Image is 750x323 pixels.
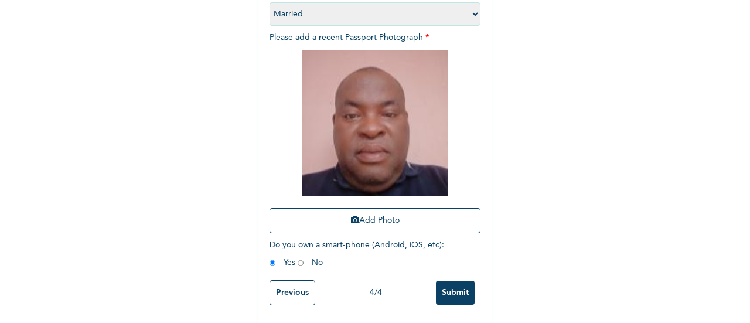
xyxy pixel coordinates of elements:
[270,241,444,267] span: Do you own a smart-phone (Android, iOS, etc) : Yes No
[270,280,315,305] input: Previous
[270,208,480,233] button: Add Photo
[436,281,475,305] input: Submit
[270,33,480,239] span: Please add a recent Passport Photograph
[315,287,436,299] div: 4 / 4
[302,50,448,196] img: Crop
